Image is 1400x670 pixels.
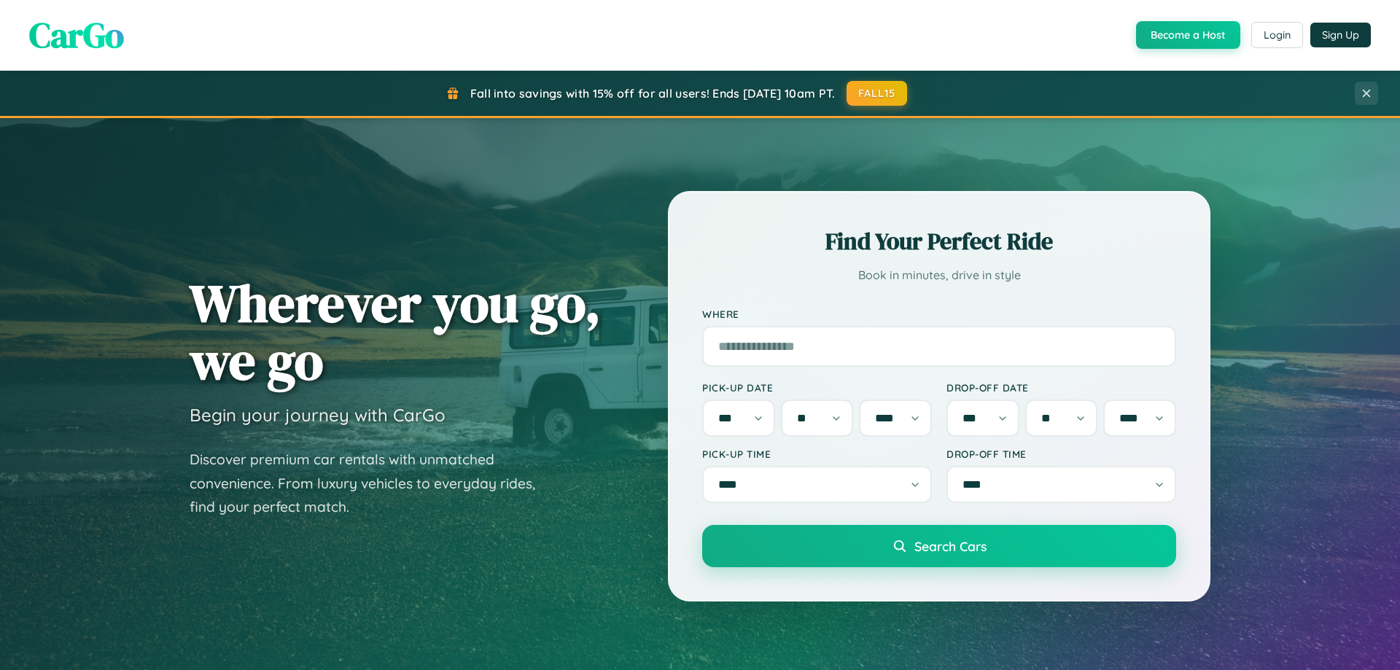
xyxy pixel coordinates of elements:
button: FALL15 [847,81,908,106]
h3: Begin your journey with CarGo [190,404,446,426]
span: Search Cars [914,538,987,554]
button: Sign Up [1310,23,1371,47]
h1: Wherever you go, we go [190,274,601,389]
label: Pick-up Time [702,448,932,460]
span: Fall into savings with 15% off for all users! Ends [DATE] 10am PT. [470,86,836,101]
button: Login [1251,22,1303,48]
label: Drop-off Date [946,381,1176,394]
button: Search Cars [702,525,1176,567]
label: Pick-up Date [702,381,932,394]
p: Book in minutes, drive in style [702,265,1176,286]
span: CarGo [29,11,124,59]
p: Discover premium car rentals with unmatched convenience. From luxury vehicles to everyday rides, ... [190,448,554,519]
label: Drop-off Time [946,448,1176,460]
button: Become a Host [1136,21,1240,49]
label: Where [702,308,1176,320]
h2: Find Your Perfect Ride [702,225,1176,257]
